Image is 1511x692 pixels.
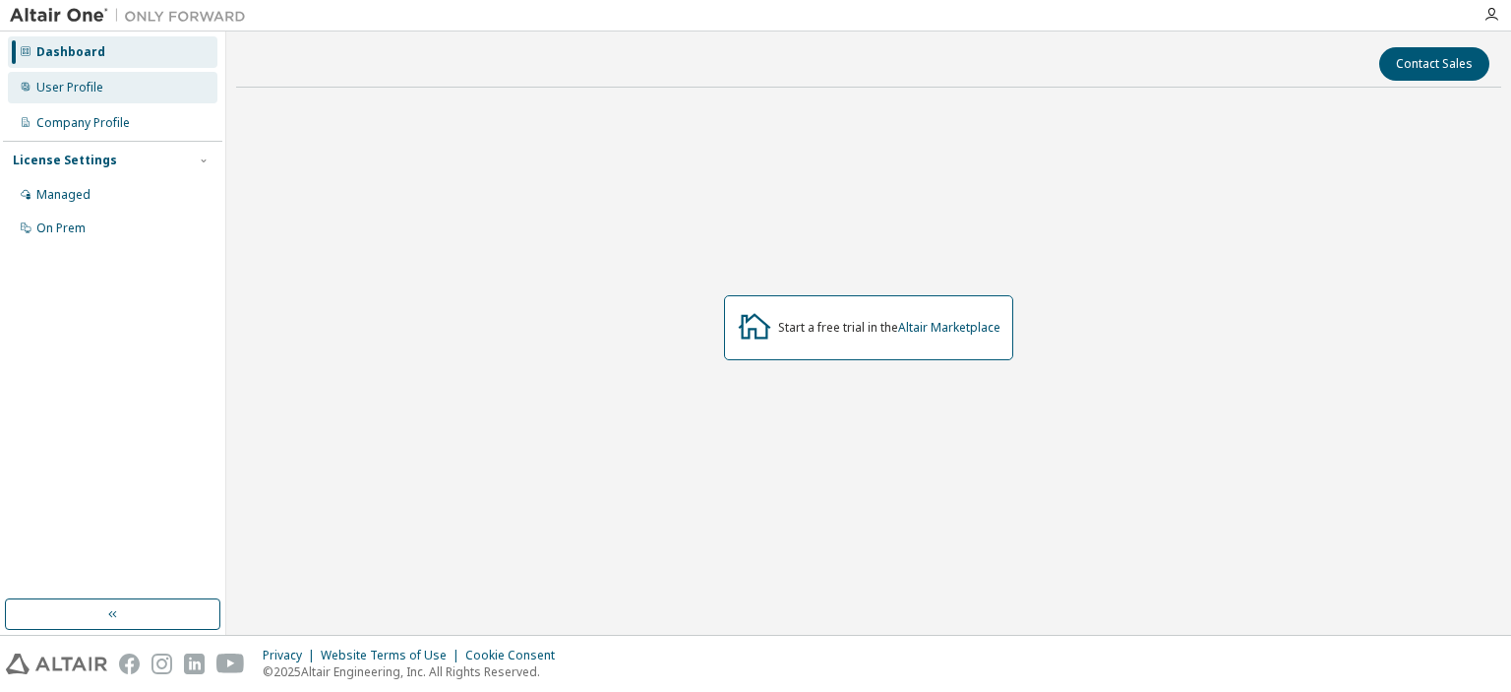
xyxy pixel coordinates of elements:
img: instagram.svg [151,654,172,674]
div: License Settings [13,153,117,168]
img: Altair One [10,6,256,26]
div: On Prem [36,220,86,236]
img: altair_logo.svg [6,654,107,674]
div: Cookie Consent [465,648,567,663]
div: Dashboard [36,44,105,60]
div: Company Profile [36,115,130,131]
div: Start a free trial in the [778,320,1000,336]
a: Altair Marketplace [898,319,1000,336]
div: Privacy [263,648,321,663]
img: youtube.svg [216,654,245,674]
button: Contact Sales [1379,47,1489,81]
div: Managed [36,187,91,203]
div: Website Terms of Use [321,648,465,663]
img: facebook.svg [119,654,140,674]
p: © 2025 Altair Engineering, Inc. All Rights Reserved. [263,663,567,680]
div: User Profile [36,80,103,95]
img: linkedin.svg [184,654,205,674]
